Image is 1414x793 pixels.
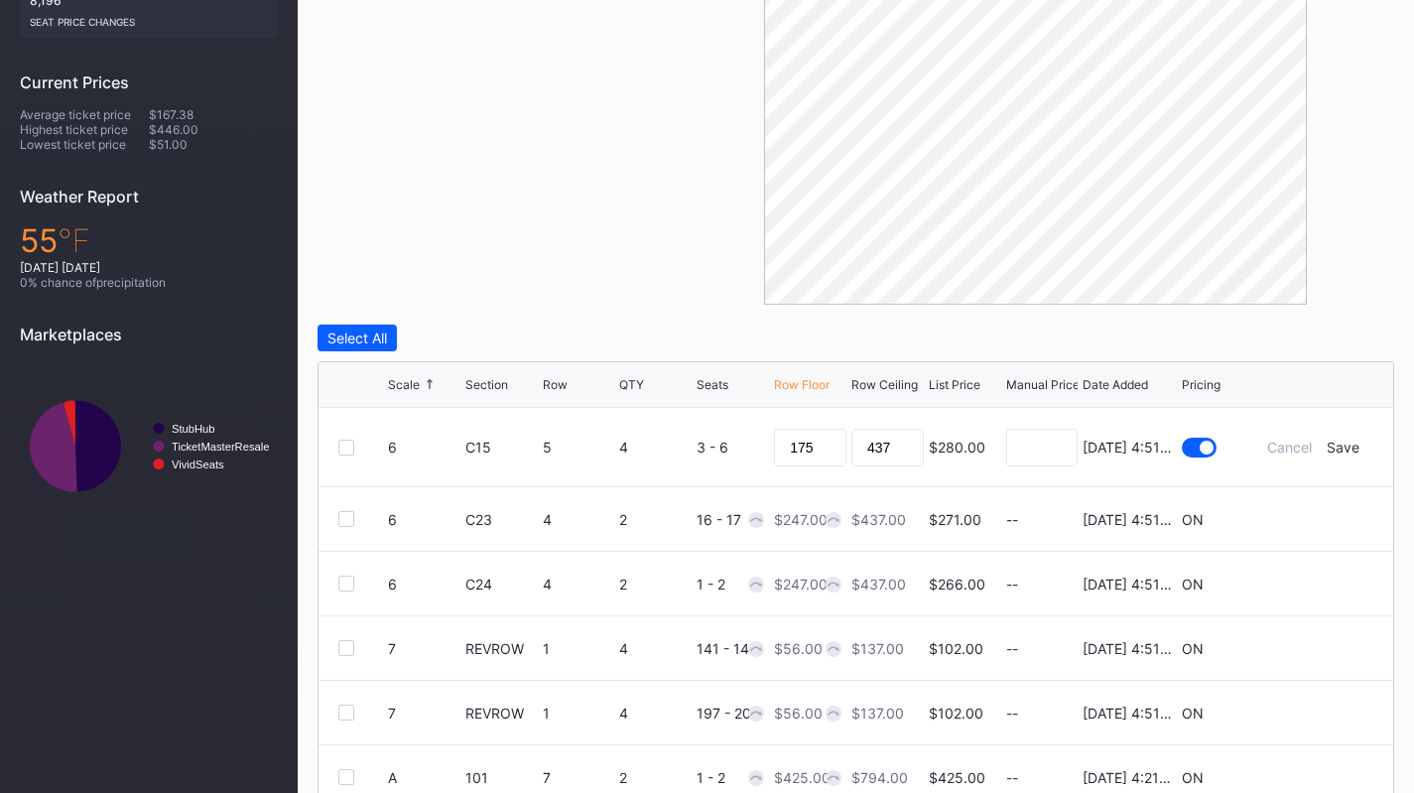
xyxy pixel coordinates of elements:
[465,640,538,657] div: REVROW
[543,576,615,593] div: 4
[1006,705,1079,722] div: --
[149,107,278,122] div: $167.38
[929,640,983,657] div: $102.00
[851,769,908,786] div: $794.00
[388,705,396,722] div: 7
[619,377,644,392] div: QTY
[929,377,980,392] div: List Price
[388,640,396,657] div: 7
[172,459,224,470] text: VividSeats
[388,439,397,456] div: 6
[619,640,692,657] div: 4
[465,769,538,786] div: 101
[774,769,831,786] div: $425.00
[1083,705,1177,722] div: [DATE] 4:51PM
[851,377,918,392] div: Row Ceiling
[697,705,769,722] div: 197 - 200
[543,769,615,786] div: 7
[20,122,149,137] div: Highest ticket price
[543,511,615,528] div: 4
[58,221,90,260] span: ℉
[20,325,278,344] div: Marketplaces
[619,511,692,528] div: 2
[543,640,615,657] div: 1
[388,576,397,593] div: 6
[1182,705,1204,722] div: ON
[1083,769,1177,786] div: [DATE] 4:21PM
[149,122,278,137] div: $446.00
[1267,439,1312,456] div: Cancel
[20,72,278,92] div: Current Prices
[543,377,568,392] div: Row
[1327,439,1359,456] div: Save
[543,439,615,456] div: 5
[697,640,769,657] div: 141 - 144
[619,576,692,593] div: 2
[774,576,828,593] div: $247.00
[465,377,508,392] div: Section
[20,359,278,533] svg: Chart title
[1006,377,1080,392] div: Manual Price
[20,221,278,260] div: 55
[774,377,830,392] div: Row Floor
[697,377,728,392] div: Seats
[697,511,769,528] div: 16 - 17
[465,705,538,722] div: REVROW
[172,423,215,435] text: StubHub
[1182,511,1204,528] div: ON
[851,511,906,528] div: $437.00
[465,511,538,528] div: C23
[697,576,769,593] div: 1 - 2
[851,640,904,657] div: $137.00
[774,511,828,528] div: $247.00
[1006,511,1079,528] div: --
[20,260,278,275] div: [DATE] [DATE]
[929,511,981,528] div: $271.00
[929,439,985,456] div: $280.00
[929,705,983,722] div: $102.00
[929,576,985,593] div: $266.00
[1182,769,1204,786] div: ON
[619,705,692,722] div: 4
[851,705,904,722] div: $137.00
[1083,511,1177,528] div: [DATE] 4:51PM
[1182,576,1204,593] div: ON
[20,107,149,122] div: Average ticket price
[1006,769,1079,786] div: --
[1182,377,1221,392] div: Pricing
[149,137,278,152] div: $51.00
[465,576,538,593] div: C24
[774,640,823,657] div: $56.00
[465,439,538,456] div: C15
[774,705,823,722] div: $56.00
[1083,377,1148,392] div: Date Added
[697,769,769,786] div: 1 - 2
[619,439,692,456] div: 4
[172,441,269,453] text: TicketMasterResale
[543,705,615,722] div: 1
[20,275,278,290] div: 0 % chance of precipitation
[1182,640,1204,657] div: ON
[1083,576,1177,593] div: [DATE] 4:51PM
[20,137,149,152] div: Lowest ticket price
[851,576,906,593] div: $437.00
[20,187,278,206] div: Weather Report
[388,377,420,392] div: Scale
[929,769,985,786] div: $425.00
[1006,640,1079,657] div: --
[388,511,397,528] div: 6
[697,439,769,456] div: 3 - 6
[1083,640,1177,657] div: [DATE] 4:51PM
[619,769,692,786] div: 2
[30,8,268,28] div: seat price changes
[318,325,397,351] button: Select All
[327,330,387,346] div: Select All
[1006,576,1079,593] div: --
[1083,439,1177,456] div: [DATE] 4:51PM
[388,769,397,786] div: A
